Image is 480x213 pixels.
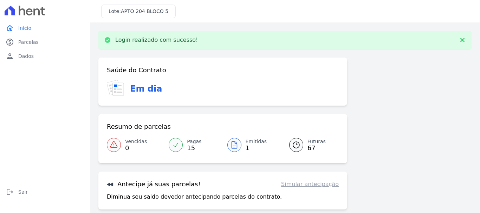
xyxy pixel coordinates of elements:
[3,35,87,49] a: paidParcelas
[107,193,282,201] p: Diminua seu saldo devedor antecipando parcelas do contrato.
[115,36,198,44] p: Login realizado com sucesso!
[125,145,147,151] span: 0
[18,25,31,32] span: Início
[307,145,326,151] span: 67
[281,135,339,155] a: Futuras 67
[18,53,34,60] span: Dados
[6,24,14,32] i: home
[107,180,201,188] h3: Antecipe já suas parcelas!
[18,188,28,195] span: Sair
[125,138,147,145] span: Vencidas
[281,180,339,188] a: Simular antecipação
[107,66,166,74] h3: Saúde do Contrato
[246,138,267,145] span: Emitidas
[223,135,281,155] a: Emitidas 1
[121,8,168,14] span: APTO 204 BLOCO 5
[3,185,87,199] a: logoutSair
[18,39,39,46] span: Parcelas
[130,82,162,95] h3: Em dia
[3,21,87,35] a: homeInício
[187,138,201,145] span: Pagas
[307,138,326,145] span: Futuras
[246,145,267,151] span: 1
[3,49,87,63] a: personDados
[6,188,14,196] i: logout
[6,38,14,46] i: paid
[164,135,222,155] a: Pagas 15
[6,52,14,60] i: person
[109,8,168,15] h3: Lote:
[107,135,164,155] a: Vencidas 0
[187,145,201,151] span: 15
[107,122,171,131] h3: Resumo de parcelas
